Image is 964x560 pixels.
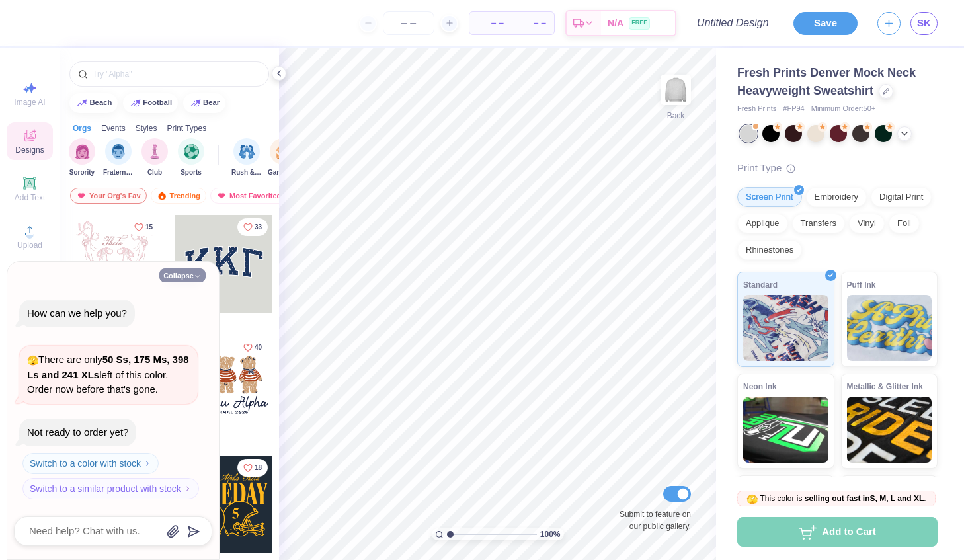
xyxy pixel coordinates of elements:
label: Submit to feature on our public gallery. [612,508,691,532]
div: Back [667,110,685,122]
span: Upload [17,241,42,250]
div: Print Types [167,122,206,134]
span: 🫣 [27,355,38,366]
div: Foil [889,214,920,233]
span: Neon Ink [743,380,777,393]
span: 40 [255,344,262,351]
img: Switch to a similar product with stock [184,485,192,493]
div: beach [90,99,112,106]
div: filter for Game Day [268,138,298,177]
span: Game Day [268,167,298,177]
img: Sorority Image [75,144,90,159]
div: filter for Fraternity [103,138,134,177]
span: Club [147,167,162,177]
span: Puff Ink [847,278,876,292]
img: trending.gif [157,191,167,200]
img: Standard [743,295,828,361]
button: filter button [231,138,262,177]
span: Sorority [69,167,95,177]
button: Like [237,459,268,477]
button: bear [183,93,226,113]
img: Puff Ink [847,295,932,361]
img: Club Image [147,144,162,159]
button: Like [237,218,268,236]
button: filter button [178,138,204,177]
img: trend_line.gif [77,99,87,107]
div: Trending [151,188,206,204]
span: Standard [743,278,778,292]
div: filter for Sports [178,138,204,177]
div: Most Favorited [210,188,287,204]
div: Orgs [73,122,91,134]
button: beach [69,93,118,113]
button: filter button [141,138,168,177]
img: Fraternity Image [111,144,126,159]
div: How can we help you? [27,307,127,319]
img: Back [663,77,689,103]
button: filter button [69,138,95,177]
span: 33 [255,224,262,231]
img: trend_line.gif [130,99,141,107]
span: Add Text [15,193,45,202]
div: Embroidery [806,187,867,207]
div: Screen Print [737,187,802,207]
button: Switch to a color with stock [22,453,159,474]
div: Styles [136,122,157,134]
span: Sports [181,167,202,177]
div: filter for Rush & Bid [231,138,262,177]
div: filter for Club [141,138,168,177]
input: – – [383,11,434,35]
span: 15 [145,224,153,231]
img: Neon Ink [743,397,828,463]
img: most_fav.gif [76,191,87,200]
span: Metallic & Glitter Ink [847,380,923,393]
span: – – [477,17,504,30]
span: 18 [255,465,262,471]
span: Rush & Bid [231,167,262,177]
div: football [143,99,172,106]
span: Minimum Order: 50 + [811,103,876,114]
img: Switch to a color with stock [143,460,151,467]
span: There are only left of this color. Order now before that's gone. [27,354,189,395]
div: Print Type [737,161,938,176]
img: Metallic & Glitter Ink [847,397,932,463]
span: – – [520,17,546,30]
span: # FP94 [783,103,804,114]
button: Like [128,218,159,236]
span: Image AI [14,98,45,107]
img: Rush & Bid Image [239,144,255,159]
div: Not ready to order yet? [27,426,128,438]
div: Digital Print [871,187,932,207]
img: Game Day Image [276,144,291,159]
img: trend_line.gif [190,99,201,107]
img: Sports Image [184,144,199,159]
span: 🫣 [746,494,758,504]
span: SK [917,16,931,31]
div: Rhinestones [737,240,802,260]
div: bear [203,99,220,106]
input: Untitled Design [686,10,783,36]
button: Switch to a similar product with stock [22,478,199,499]
button: Save [793,12,858,35]
span: FREE [631,19,647,28]
span: This color is . [746,493,926,504]
button: filter button [103,138,134,177]
div: Your Org's Fav [70,188,147,204]
span: Fresh Prints [737,103,776,114]
button: filter button [268,138,298,177]
input: Try "Alpha" [91,67,261,81]
span: N/A [608,17,623,30]
div: Applique [737,214,788,233]
button: Collapse [159,268,206,282]
div: Vinyl [849,214,885,233]
span: Fresh Prints Denver Mock Neck Heavyweight Sweatshirt [737,66,916,97]
a: SK [910,12,938,35]
div: Events [101,122,126,134]
button: football [123,93,178,113]
span: 100 % [540,528,561,540]
span: Fraternity [103,167,134,177]
div: Transfers [792,214,845,233]
div: filter for Sorority [69,138,95,177]
img: most_fav.gif [216,191,227,200]
button: Like [237,339,268,356]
